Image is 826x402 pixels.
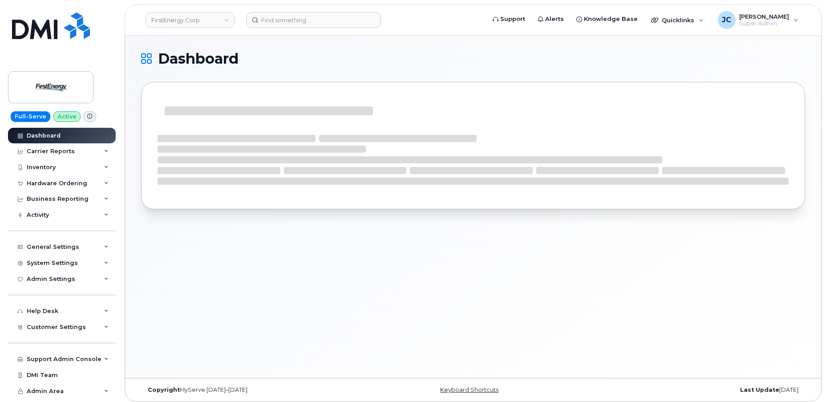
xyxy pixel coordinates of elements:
div: MyServe [DATE]–[DATE] [141,386,362,394]
strong: Copyright [148,386,180,393]
div: [DATE] [584,386,805,394]
span: Dashboard [158,52,239,65]
strong: Last Update [740,386,779,393]
a: Keyboard Shortcuts [440,386,498,393]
